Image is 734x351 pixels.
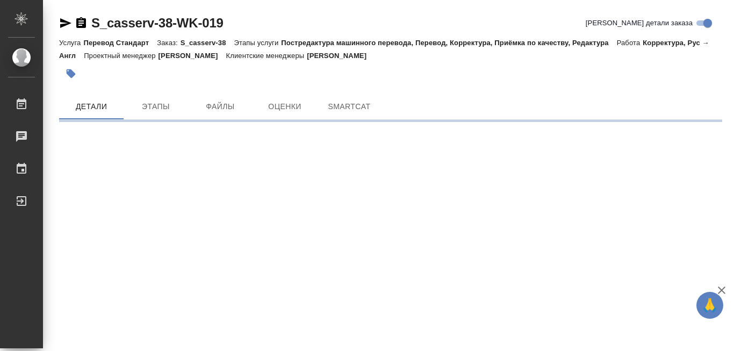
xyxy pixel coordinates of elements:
p: Работа [617,39,643,47]
p: Услуга [59,39,83,47]
span: 🙏 [701,294,719,317]
span: Оценки [259,100,311,113]
button: Добавить тэг [59,62,83,85]
span: Этапы [130,100,182,113]
p: [PERSON_NAME] [159,52,226,60]
span: SmartCat [323,100,375,113]
button: 🙏 [696,292,723,319]
span: Файлы [195,100,246,113]
span: Детали [66,100,117,113]
a: S_casserv-38-WK-019 [91,16,224,30]
p: [PERSON_NAME] [307,52,375,60]
button: Скопировать ссылку [75,17,88,30]
p: Заказ: [157,39,180,47]
p: S_casserv-38 [181,39,234,47]
button: Скопировать ссылку для ЯМессенджера [59,17,72,30]
p: Постредактура машинного перевода, Перевод, Корректура, Приёмка по качеству, Редактура [281,39,616,47]
p: Перевод Стандарт [83,39,157,47]
p: Клиентские менеджеры [226,52,307,60]
p: Этапы услуги [234,39,282,47]
p: Проектный менеджер [84,52,158,60]
span: [PERSON_NAME] детали заказа [586,18,693,28]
